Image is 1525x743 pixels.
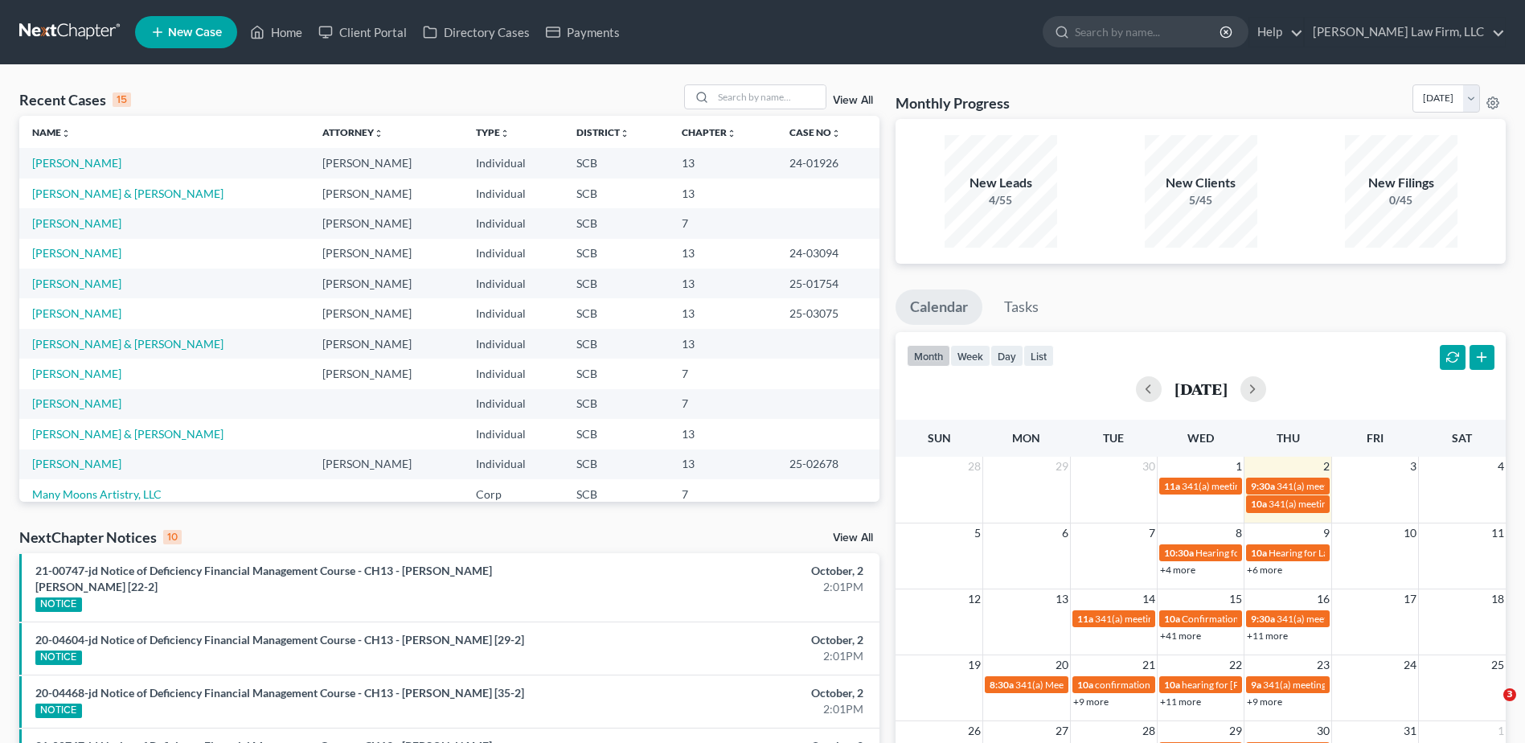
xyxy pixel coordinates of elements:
[1490,655,1506,675] span: 25
[833,532,873,544] a: View All
[1141,655,1157,675] span: 21
[598,648,863,664] div: 2:01PM
[1247,564,1282,576] a: +6 more
[1023,345,1054,367] button: list
[61,129,71,138] i: unfold_more
[1496,721,1506,741] span: 1
[32,367,121,380] a: [PERSON_NAME]
[32,487,162,501] a: Many Moons Artistry, LLC
[945,192,1057,208] div: 4/55
[564,329,669,359] td: SCB
[32,156,121,170] a: [PERSON_NAME]
[1015,679,1224,691] span: 341(a) Meeting of Creditors for [PERSON_NAME]
[1054,589,1070,609] span: 13
[310,148,463,178] td: [PERSON_NAME]
[1367,431,1384,445] span: Fri
[669,449,777,479] td: 13
[1503,688,1516,701] span: 3
[35,633,524,647] a: 20-04604-jd Notice of Deficiency Financial Management Course - CH13 - [PERSON_NAME] [29-2]
[163,530,182,544] div: 10
[564,179,669,208] td: SCB
[669,329,777,359] td: 13
[1247,630,1288,642] a: +11 more
[1322,457,1331,476] span: 2
[310,179,463,208] td: [PERSON_NAME]
[1490,523,1506,543] span: 11
[950,345,990,367] button: week
[990,289,1053,325] a: Tasks
[598,701,863,717] div: 2:01PM
[322,126,383,138] a: Attorneyunfold_more
[598,579,863,595] div: 2:01PM
[990,679,1014,691] span: 8:30a
[669,419,777,449] td: 13
[682,126,736,138] a: Chapterunfold_more
[1234,457,1244,476] span: 1
[476,126,510,138] a: Typeunfold_more
[896,289,982,325] a: Calendar
[1195,547,1406,559] span: Hearing for [PERSON_NAME] & [PERSON_NAME]
[1247,696,1282,708] a: +9 more
[1251,613,1275,625] span: 9:30a
[463,389,564,419] td: Individual
[310,18,415,47] a: Client Portal
[310,449,463,479] td: [PERSON_NAME]
[310,208,463,238] td: [PERSON_NAME]
[310,239,463,269] td: [PERSON_NAME]
[32,337,223,351] a: [PERSON_NAME] & [PERSON_NAME]
[1277,431,1300,445] span: Thu
[966,589,982,609] span: 12
[310,329,463,359] td: [PERSON_NAME]
[35,597,82,612] div: NOTICE
[896,93,1010,113] h3: Monthly Progress
[564,208,669,238] td: SCB
[1277,480,1432,492] span: 341(a) meeting for [PERSON_NAME]
[463,449,564,479] td: Individual
[1269,547,1405,559] span: Hearing for La [PERSON_NAME]
[1145,174,1257,192] div: New Clients
[1182,679,1306,691] span: hearing for [PERSON_NAME]
[564,389,669,419] td: SCB
[777,298,879,328] td: 25-03075
[1305,18,1505,47] a: [PERSON_NAME] Law Firm, LLC
[966,721,982,741] span: 26
[500,129,510,138] i: unfold_more
[973,523,982,543] span: 5
[1269,498,1424,510] span: 341(a) meeting for [PERSON_NAME]
[1164,547,1194,559] span: 10:30a
[1160,696,1201,708] a: +11 more
[32,126,71,138] a: Nameunfold_more
[1315,655,1331,675] span: 23
[32,187,223,200] a: [PERSON_NAME] & [PERSON_NAME]
[777,449,879,479] td: 25-02678
[990,345,1023,367] button: day
[168,27,222,39] span: New Case
[564,148,669,178] td: SCB
[32,306,121,320] a: [PERSON_NAME]
[463,148,564,178] td: Individual
[1345,192,1457,208] div: 0/45
[463,419,564,449] td: Individual
[564,269,669,298] td: SCB
[1160,564,1195,576] a: +4 more
[1263,679,1418,691] span: 341(a) meeting for [PERSON_NAME]
[1075,17,1222,47] input: Search by name...
[463,298,564,328] td: Individual
[669,479,777,509] td: 7
[242,18,310,47] a: Home
[669,359,777,388] td: 7
[713,85,826,109] input: Search by name...
[598,685,863,701] div: October, 2
[1095,613,1335,625] span: 341(a) meeting for [PERSON_NAME] & [PERSON_NAME]
[945,174,1057,192] div: New Leads
[463,208,564,238] td: Individual
[669,239,777,269] td: 13
[564,298,669,328] td: SCB
[777,148,879,178] td: 24-01926
[1490,589,1506,609] span: 18
[1164,679,1180,691] span: 10a
[1095,679,1361,691] span: confirmation hearing for [PERSON_NAME] & [PERSON_NAME]
[35,564,492,593] a: 21-00747-jd Notice of Deficiency Financial Management Course - CH13 - [PERSON_NAME] [PERSON_NAME]...
[1345,174,1457,192] div: New Filings
[415,18,538,47] a: Directory Cases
